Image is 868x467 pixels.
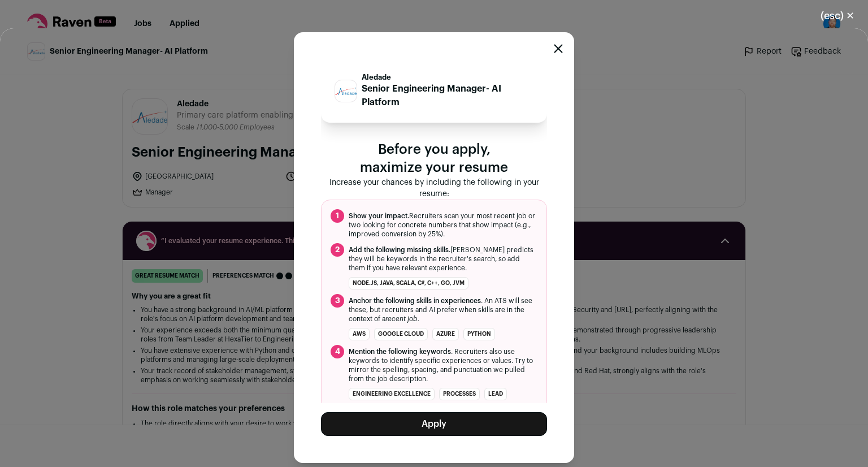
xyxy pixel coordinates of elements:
span: 1 [331,209,344,223]
li: Python [463,328,495,340]
span: Add the following missing skills. [349,247,450,253]
i: recent job. [385,315,419,322]
span: 3 [331,294,344,308]
span: 2 [331,243,344,257]
li: Azure [432,328,459,340]
img: 872ed3c5d3d04980a3463b7bfa37b263b682a77eaba13eb362730722b187098f.jpg [335,87,357,94]
span: Anchor the following skills in experiences [349,297,481,304]
li: Node.js, Java, Scala, C#, C++, Go, JVM [349,277,468,289]
button: Apply [321,412,547,436]
button: Close modal [554,44,563,53]
p: Before you apply, maximize your resume [321,141,547,177]
p: Aledade [362,73,533,82]
li: processes [439,388,480,400]
li: AWS [349,328,370,340]
li: lead [484,388,507,400]
p: Increase your chances by including the following in your resume: [321,177,547,200]
span: Mention the following keywords [349,348,451,355]
span: Show your impact. [349,213,409,219]
span: Recruiters scan your most recent job or two looking for concrete numbers that show impact (e.g., ... [349,211,537,239]
span: . Recruiters also use keywords to identify specific experiences or values. Try to mirror the spel... [349,347,537,383]
span: [PERSON_NAME] predicts they will be keywords in the recruiter's search, so add them if you have r... [349,245,537,273]
li: Google Cloud [374,328,428,340]
button: Close modal [807,3,868,28]
p: Senior Engineering Manager- AI Platform [362,82,533,109]
span: 4 [331,345,344,358]
span: . An ATS will see these, but recruiters and AI prefer when skills are in the context of a [349,296,537,323]
li: engineering excellence [349,388,435,400]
